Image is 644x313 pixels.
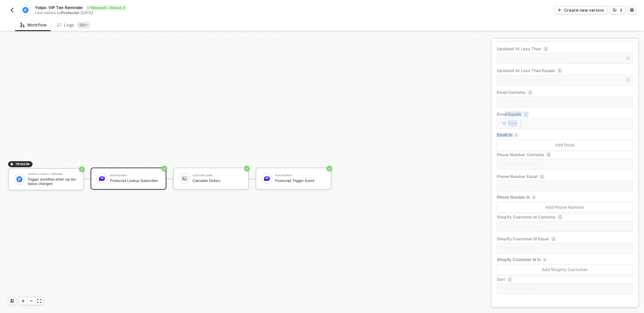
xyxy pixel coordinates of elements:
[29,299,33,303] span: icon-minus
[77,22,90,28] sup: 106984
[21,299,25,303] span: icon-play
[37,299,41,303] span: icon-expand
[99,176,105,182] img: icon
[244,166,250,171] span: icon-success-page
[35,5,83,10] span: Yotpo: VIP Tier Reminder
[264,176,270,182] img: icon
[613,8,617,12] span: icon-versioning
[193,179,243,183] div: Calculate Dollars
[20,22,47,28] div: Workflow
[554,6,607,14] button: Create new version
[181,176,187,182] img: icon
[564,7,604,13] div: Create new version
[61,10,79,15] span: Postscript
[9,7,15,13] img: back
[630,8,634,12] span: icon-settings
[557,8,561,12] span: icon-play
[57,22,90,28] div: Logs
[86,5,126,10] div: Released • Version 3
[28,173,78,176] div: Yotpo Loyalty Trigger
[15,162,30,167] span: TRIGGER
[327,166,332,171] span: icon-success-page
[10,162,14,166] span: icon-play
[610,6,625,14] button: 3
[110,179,160,183] div: Postscript Lookup Subscriber
[193,174,243,177] div: Custom Code
[162,166,167,171] span: icon-success-page
[275,174,325,177] div: Postscript
[8,6,16,14] button: back
[79,167,85,172] span: icon-success-page
[28,177,78,186] div: Trigger workflow when vip tier status changed
[620,7,622,13] div: 3
[275,179,325,183] div: Postscript Trigger Event
[16,176,22,182] img: icon
[35,10,321,15] div: Last edited by - [DATE]
[110,174,160,177] div: Postscript
[502,121,506,125] img: fieldIcon
[22,7,28,13] img: integration-icon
